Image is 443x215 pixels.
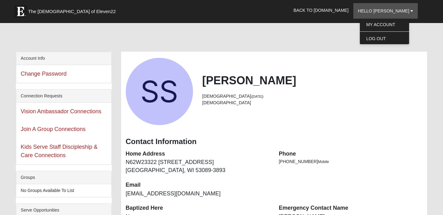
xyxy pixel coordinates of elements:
a: Vision Ambassador Connections [21,108,101,115]
dt: Baptized Here [126,204,270,212]
h2: [PERSON_NAME] [202,74,423,87]
a: Join A Group Connections [21,126,86,132]
span: Mobile [318,160,329,164]
h3: Contact Information [126,137,423,146]
li: [DEMOGRAPHIC_DATA] [202,93,423,100]
small: ([DATE]) [251,95,263,98]
dt: Email [126,181,270,189]
dt: Home Address [126,150,270,158]
div: Connection Requests [16,90,111,103]
span: Hello [PERSON_NAME] [358,8,409,13]
li: [DEMOGRAPHIC_DATA] [202,100,423,106]
a: Back to [DOMAIN_NAME] [289,2,353,18]
a: The [DEMOGRAPHIC_DATA] of Eleven22 [11,2,136,18]
dt: Phone [279,150,422,158]
a: Kids Serve Staff Discipleship & Care Connections [21,144,98,158]
a: Log Out [360,35,409,43]
div: Groups [16,171,111,184]
dd: N62W23322 [STREET_ADDRESS] [GEOGRAPHIC_DATA], WI 53089-3893 [126,158,270,174]
div: Account Info [16,52,111,65]
li: [PHONE_NUMBER] [279,158,422,165]
img: Eleven22 logo [14,5,27,18]
a: My Account [360,21,409,29]
dt: Emergency Contact Name [279,204,422,212]
dd: [EMAIL_ADDRESS][DOMAIN_NAME] [126,190,270,198]
a: Change Password [21,71,67,77]
a: View Fullsize Photo [126,58,193,125]
span: The [DEMOGRAPHIC_DATA] of Eleven22 [28,8,116,15]
a: Hello [PERSON_NAME] [353,3,418,19]
li: No Groups Available To List [16,184,111,197]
